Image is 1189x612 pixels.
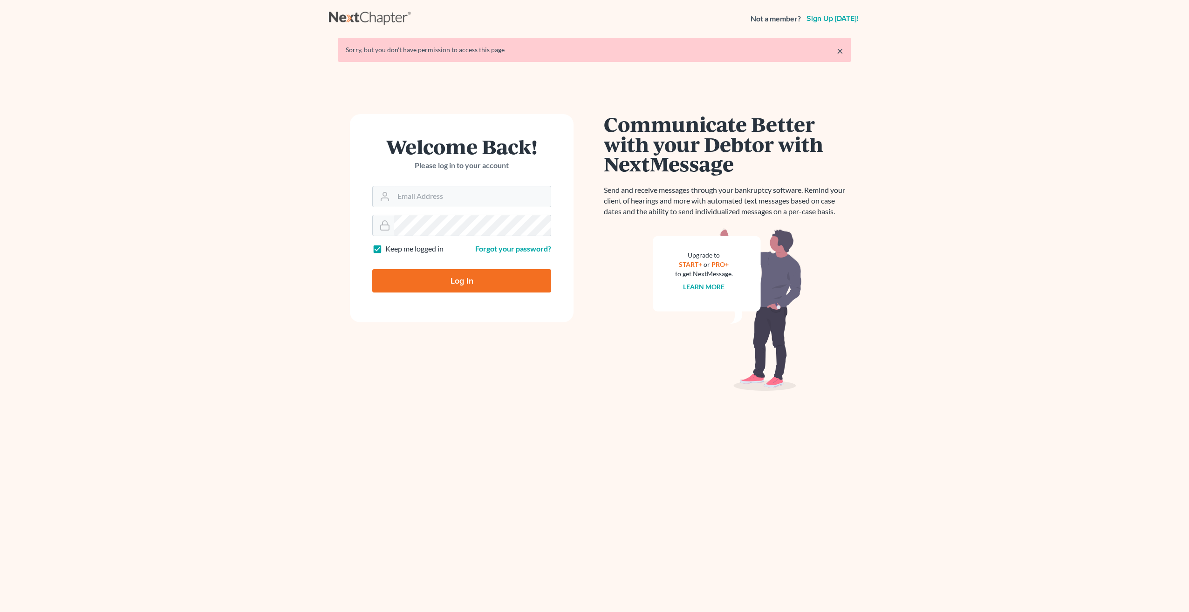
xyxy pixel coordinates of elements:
div: to get NextMessage. [675,269,733,279]
div: Sorry, but you don't have permission to access this page [346,45,843,54]
strong: Not a member? [751,14,801,24]
h1: Welcome Back! [372,136,551,156]
p: Send and receive messages through your bankruptcy software. Remind your client of hearings and mo... [604,185,851,217]
label: Keep me logged in [385,244,444,254]
p: Please log in to your account [372,160,551,171]
input: Email Address [394,186,551,207]
a: Sign up [DATE]! [805,15,860,22]
span: or [704,260,711,268]
a: Learn more [683,283,725,291]
input: Log In [372,269,551,292]
img: nextmessage_bg-59042aed3d76b12b5cd301f8e5b87938c9018125f34e5fa2b7a6b67550977c72.svg [653,228,802,391]
a: PRO+ [712,260,729,268]
a: × [837,45,843,56]
a: START+ [679,260,703,268]
a: Forgot your password? [475,244,551,253]
div: Upgrade to [675,251,733,260]
h1: Communicate Better with your Debtor with NextMessage [604,114,851,174]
